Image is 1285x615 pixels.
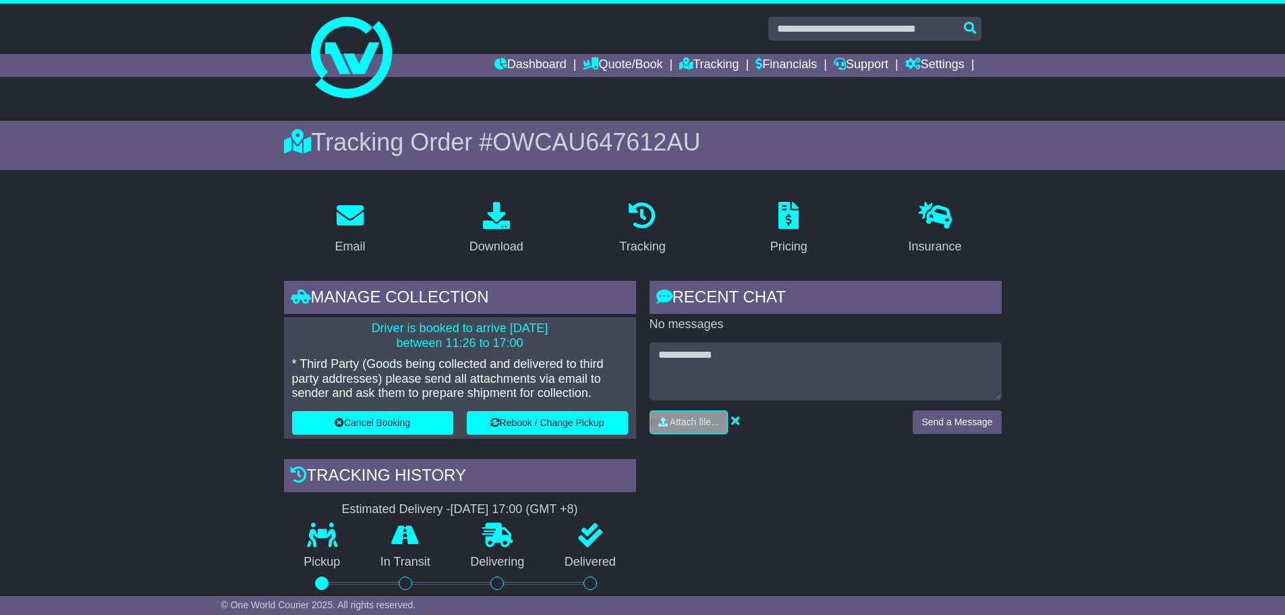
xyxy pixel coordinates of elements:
[755,54,817,77] a: Financials
[469,238,523,256] div: Download
[284,555,361,570] p: Pickup
[650,281,1002,317] div: RECENT CHAT
[284,459,636,496] div: Tracking history
[494,54,567,77] a: Dashboard
[909,238,962,256] div: Insurance
[650,317,1002,332] p: No messages
[284,281,636,317] div: Manage collection
[544,555,636,570] p: Delivered
[619,238,665,256] div: Tracking
[335,238,365,256] div: Email
[679,54,739,77] a: Tracking
[834,54,888,77] a: Support
[762,197,816,261] a: Pricing
[284,502,636,517] div: Estimated Delivery -
[900,197,971,261] a: Insurance
[467,411,628,435] button: Rebook / Change Pickup
[451,555,545,570] p: Delivering
[905,54,965,77] a: Settings
[292,411,453,435] button: Cancel Booking
[221,599,416,610] span: © One World Courier 2025. All rights reserved.
[284,128,1002,157] div: Tracking Order #
[292,321,628,350] p: Driver is booked to arrive [DATE] between 11:26 to 17:00
[360,555,451,570] p: In Transit
[451,502,578,517] div: [DATE] 17:00 (GMT +8)
[610,197,674,261] a: Tracking
[770,238,807,256] div: Pricing
[583,54,662,77] a: Quote/Book
[492,128,700,156] span: OWCAU647612AU
[913,410,1001,434] button: Send a Message
[292,357,628,401] p: * Third Party (Goods being collected and delivered to third party addresses) please send all atta...
[461,197,532,261] a: Download
[326,197,374,261] a: Email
